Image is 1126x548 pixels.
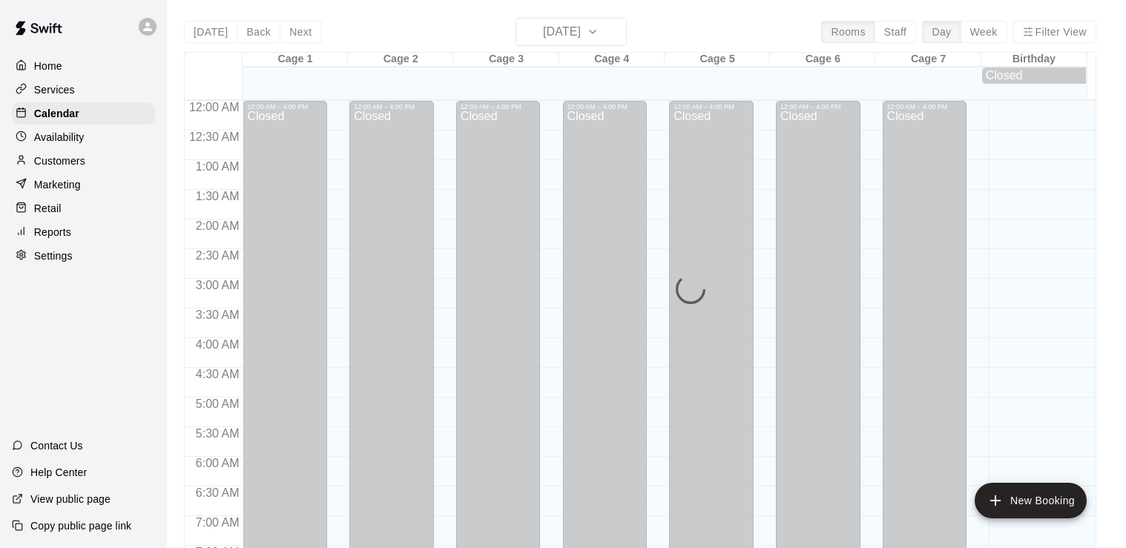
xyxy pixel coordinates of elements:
p: Services [34,82,75,97]
p: Reports [34,225,71,240]
p: Home [34,59,62,73]
a: Marketing [12,174,155,196]
a: Home [12,55,155,77]
span: 5:00 AM [192,397,243,410]
p: View public page [30,492,111,506]
span: 3:00 AM [192,279,243,291]
div: Cage 3 [453,53,559,67]
div: 12:00 AM – 4:00 PM [461,103,536,110]
a: Retail [12,197,155,219]
div: 12:00 AM – 4:00 PM [780,103,856,110]
span: 2:00 AM [192,219,243,232]
a: Settings [12,245,155,267]
span: 4:00 AM [192,338,243,351]
p: Contact Us [30,438,83,453]
p: Availability [34,130,85,145]
div: Cage 1 [243,53,348,67]
div: 12:00 AM – 4:00 PM [354,103,429,110]
div: Cage 4 [559,53,665,67]
p: Help Center [30,465,87,480]
span: 1:00 AM [192,160,243,173]
span: 6:30 AM [192,486,243,499]
div: Birthday [981,53,1087,67]
span: 6:00 AM [192,457,243,469]
p: Calendar [34,106,79,121]
span: 1:30 AM [192,190,243,202]
div: 12:00 AM – 4:00 PM [674,103,749,110]
span: 5:30 AM [192,427,243,440]
div: Cage 5 [665,53,770,67]
p: Customers [34,153,85,168]
div: 12:00 AM – 4:00 PM [247,103,323,110]
div: 12:00 AM – 4:00 PM [887,103,963,110]
div: Cage 7 [875,53,981,67]
span: 3:30 AM [192,308,243,321]
p: Marketing [34,177,81,192]
button: add [975,483,1087,518]
div: Cage 6 [770,53,875,67]
div: Cage 2 [348,53,453,67]
div: 12:00 AM – 4:00 PM [567,103,643,110]
p: Copy public page link [30,518,131,533]
a: Customers [12,150,155,172]
a: Services [12,79,155,101]
a: Reports [12,221,155,243]
div: Closed [986,69,1082,82]
span: 12:30 AM [185,131,243,143]
span: 7:00 AM [192,516,243,529]
span: 12:00 AM [185,101,243,113]
span: 4:30 AM [192,368,243,380]
span: 2:30 AM [192,249,243,262]
p: Retail [34,201,62,216]
a: Calendar [12,102,155,125]
a: Availability [12,126,155,148]
p: Settings [34,248,73,263]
